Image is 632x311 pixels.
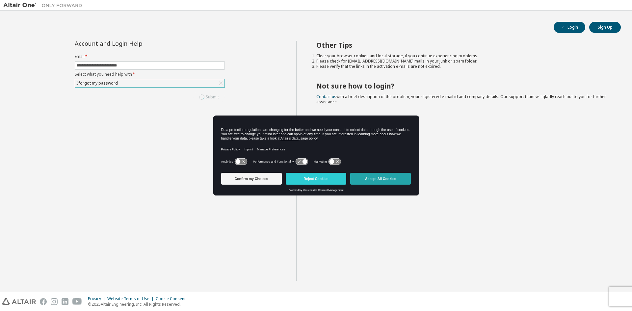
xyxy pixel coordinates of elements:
[75,80,119,87] div: I forgot my password
[88,296,107,301] div: Privacy
[554,22,585,33] button: Login
[75,79,224,87] div: I forgot my password
[316,41,609,49] h2: Other Tips
[589,22,621,33] button: Sign Up
[51,298,58,305] img: instagram.svg
[316,94,606,105] span: with a brief description of the problem, your registered e-mail id and company details. Our suppo...
[40,298,47,305] img: facebook.svg
[88,301,190,307] p: © 2025 Altair Engineering, Inc. All Rights Reserved.
[75,41,195,46] div: Account and Login Help
[75,54,225,59] label: Email
[72,298,82,305] img: youtube.svg
[3,2,86,9] img: Altair One
[316,64,609,69] li: Please verify that the links in the activation e-mails are not expired.
[316,59,609,64] li: Please check for [EMAIL_ADDRESS][DOMAIN_NAME] mails in your junk or spam folder.
[156,296,190,301] div: Cookie Consent
[316,53,609,59] li: Clear your browser cookies and local storage, if you continue experiencing problems.
[75,72,225,77] label: Select what you need help with
[62,298,68,305] img: linkedin.svg
[2,298,36,305] img: altair_logo.svg
[107,296,156,301] div: Website Terms of Use
[316,82,609,90] h2: Not sure how to login?
[316,94,336,99] a: Contact us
